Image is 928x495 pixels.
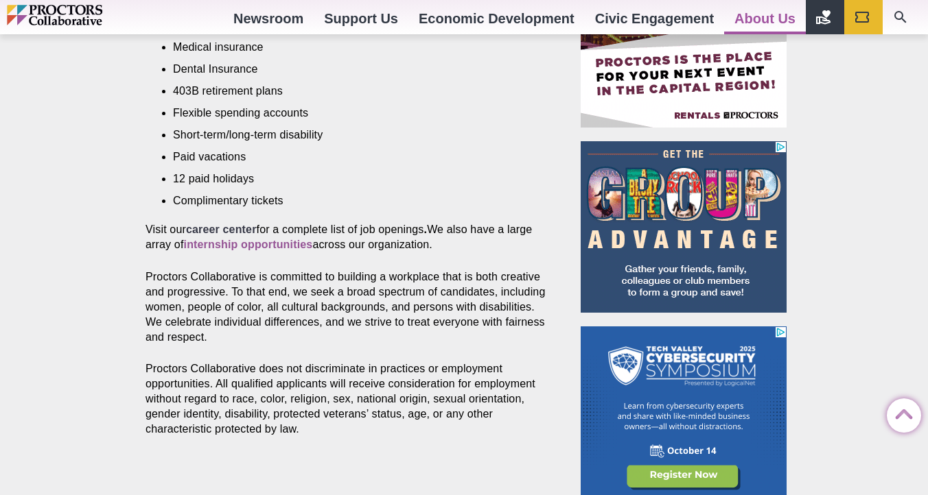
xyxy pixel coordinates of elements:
[173,128,529,143] li: Short-term/long-term disability
[581,141,787,313] iframe: Advertisement
[186,224,257,235] a: career center
[887,399,914,426] a: Back to Top
[146,361,549,437] p: Proctors Collaborative does not discriminate in practices or employment opportunities. All qualif...
[146,222,549,252] p: Visit our for a complete list of job openings We also have a large array of across our organization.
[173,106,529,121] li: Flexible spending accounts
[146,269,549,345] p: Proctors Collaborative is committed to building a workplace that is both creative and progressive...
[184,239,313,250] a: internship opportunities
[173,149,529,165] li: Paid vacations
[173,40,529,55] li: Medical insurance
[424,224,428,235] strong: .
[173,84,529,99] li: 403B retirement plans
[173,193,529,208] li: Complimentary tickets
[173,171,529,186] li: 12 paid holidays
[7,5,161,25] img: Proctors logo
[173,62,529,77] li: Dental Insurance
